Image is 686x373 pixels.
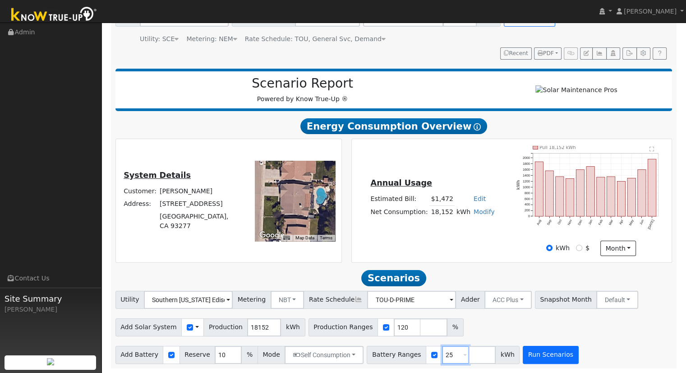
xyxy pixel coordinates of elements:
span: Reserve [180,346,216,364]
span: Production Ranges [308,318,378,336]
a: Modify [474,208,495,215]
label: kWh [556,243,570,253]
text: Pull 18,152 kWh [540,145,576,150]
text: Oct [557,219,563,225]
input: kWh [546,245,552,251]
span: Metering [232,291,271,309]
text: Mar [608,219,614,226]
text: 0 [528,214,530,218]
text:  [650,146,655,152]
rect: onclick="" [545,171,553,216]
td: kWh [455,205,472,219]
button: Export Interval Data [622,47,636,60]
a: Edit [474,195,486,202]
input: $ [576,245,582,251]
img: retrieve [47,358,54,365]
rect: onclick="" [556,177,564,216]
button: PDF [534,47,562,60]
span: [PERSON_NAME] [624,8,677,15]
td: Estimated Bill: [369,193,429,206]
div: Metering: NEM [186,34,237,44]
div: Powered by Know True-Up ® [120,76,485,104]
div: [PERSON_NAME] [5,305,97,314]
span: Site Summary [5,293,97,305]
button: ACC Plus [484,291,532,309]
td: [STREET_ADDRESS] [158,198,243,210]
td: Address: [122,198,158,210]
u: System Details [124,171,191,180]
rect: onclick="" [607,177,615,216]
span: PDF [538,50,554,56]
button: Default [596,291,638,309]
h2: Scenario Report [124,76,480,91]
u: Annual Usage [370,178,432,187]
td: Customer: [122,185,158,198]
rect: onclick="" [587,166,595,216]
span: Mode [258,346,285,364]
td: $1,472 [429,193,455,206]
rect: onclick="" [638,169,646,216]
button: Login As [606,47,620,60]
a: Help Link [653,47,667,60]
text: 200 [525,208,530,212]
img: Know True-Up [7,5,101,25]
button: Multi-Series Graph [592,47,606,60]
td: [PERSON_NAME] [158,185,243,198]
text: 1800 [523,162,530,166]
text: 1600 [523,168,530,172]
button: Map Data [295,235,314,241]
button: Run Scenarios [523,346,578,364]
text: 800 [525,191,530,195]
button: NBT [271,291,304,309]
text: Dec [577,219,584,226]
text: 2000 [523,156,530,160]
rect: onclick="" [617,181,626,216]
text: [DATE] [647,219,655,230]
rect: onclick="" [535,162,543,216]
input: Select a Rate Schedule [367,291,456,309]
text: Jan [588,219,594,226]
text: Feb [598,219,604,226]
label: $ [585,243,589,253]
span: Alias: None [245,35,386,42]
td: [GEOGRAPHIC_DATA], CA 93277 [158,210,243,233]
span: % [241,346,258,364]
button: Keyboard shortcuts [283,235,290,241]
span: kWh [281,318,305,336]
span: kWh [495,346,520,364]
span: Energy Consumption Overview [300,118,487,135]
text: 600 [525,196,530,200]
text: Apr [619,219,625,225]
span: Utility [115,291,145,309]
text: kWh [516,180,521,190]
span: % [447,318,463,336]
rect: onclick="" [566,178,574,216]
text: 400 [525,202,530,206]
i: Show Help [474,123,481,131]
span: Battery Ranges [367,346,426,364]
td: 18,152 [429,205,455,219]
button: Settings [636,47,650,60]
text: 1000 [523,185,530,189]
text: Jun [639,219,645,226]
span: Add Solar System [115,318,182,336]
text: May [629,219,635,226]
img: Solar Maintenance Pros [535,85,617,95]
text: 1400 [523,173,530,177]
rect: onclick="" [576,169,585,216]
input: Select a Utility [144,291,233,309]
rect: onclick="" [649,159,657,216]
text: 1200 [523,179,530,183]
rect: onclick="" [628,178,636,216]
button: Self Consumption [285,346,364,364]
span: Rate Schedule [304,291,368,309]
button: Recent [500,47,532,60]
span: Add Battery [115,346,164,364]
span: Snapshot Month [535,291,597,309]
td: Net Consumption: [369,205,429,219]
span: Adder [456,291,485,309]
img: Google [257,229,287,241]
text: Sep [546,219,552,226]
a: Terms (opens in new tab) [320,235,332,240]
span: Scenarios [361,270,426,286]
